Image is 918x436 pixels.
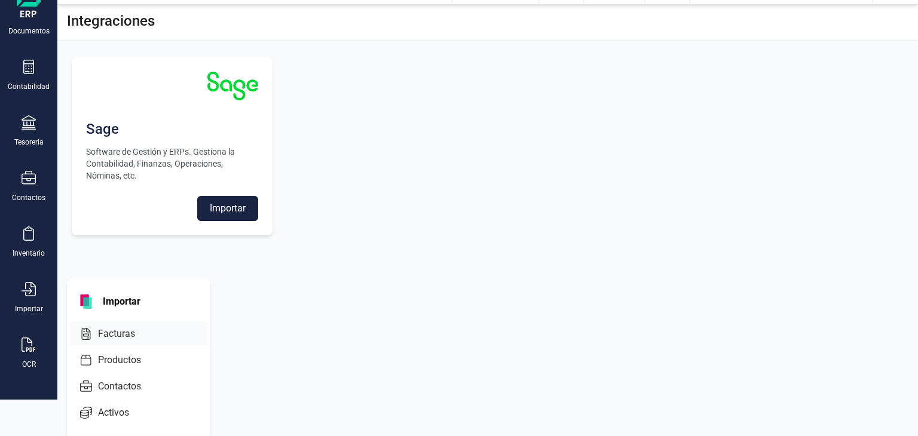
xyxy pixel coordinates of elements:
[22,360,36,369] div: OCR
[207,72,258,100] img: Sage
[96,294,148,309] span: Importar
[8,26,50,36] div: Documentos
[86,146,258,182] span: Software de Gestión y ERPs. Gestiona la Contabilidad, Finanzas, Operaciones, Nóminas, etc.
[86,119,258,139] p: Sage
[93,327,157,341] span: Facturas
[14,137,44,147] div: Tesorería
[93,353,163,367] span: Productos
[8,82,50,91] div: Contabilidad
[15,304,43,314] div: Importar
[57,2,918,41] div: Integraciones
[197,196,258,221] button: Importar
[12,193,45,202] div: Contactos
[13,248,45,258] div: Inventario
[93,379,163,394] span: Contactos
[93,406,151,420] span: Activos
